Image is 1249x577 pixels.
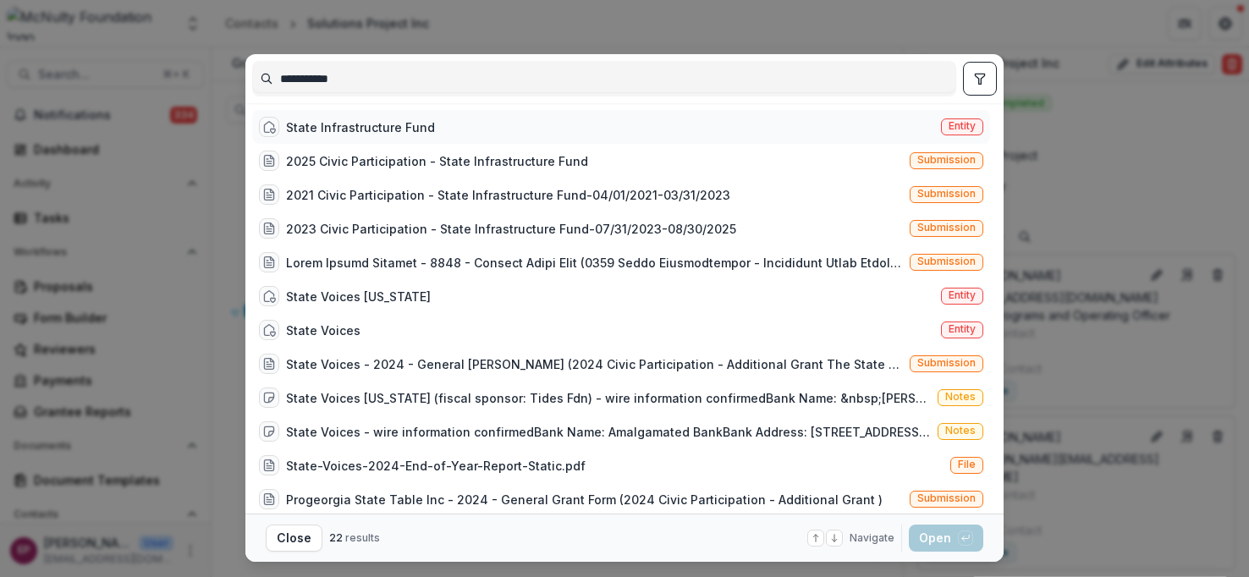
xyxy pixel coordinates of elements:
[949,323,976,335] span: Entity
[286,355,903,373] div: State Voices - 2024 - General [PERSON_NAME] (2024 Civic Participation - Additional Grant The Stat...
[286,389,931,407] div: State Voices [US_STATE] (fiscal sponsor: Tides Fdn) - wire information confirmedBank Name: &nbsp;...
[286,491,883,508] div: Progeorgia State Table Inc - 2024 - General Grant Form (2024 Civic Participation - Additional Gra...
[945,425,976,437] span: Notes
[286,288,431,305] div: State Voices [US_STATE]
[909,525,983,552] button: Open
[286,220,736,238] div: 2023 Civic Participation - State Infrastructure Fund-07/31/2023-08/30/2025
[963,62,997,96] button: toggle filters
[917,256,976,267] span: Submission
[286,118,435,136] div: State Infrastructure Fund
[286,457,586,475] div: State-Voices-2024-End-of-Year-Report-Static.pdf
[266,525,322,552] button: Close
[850,530,894,546] span: Navigate
[286,186,730,204] div: 2021 Civic Participation - State Infrastructure Fund-04/01/2021-03/31/2023
[917,492,976,504] span: Submission
[917,222,976,234] span: Submission
[286,254,903,272] div: Lorem Ipsumd Sitamet - 8848 - Consect Adipi Elit (0359 Seddo Eiusmodtempor - Incididunt Utlab Etd...
[949,120,976,132] span: Entity
[917,357,976,369] span: Submission
[286,152,588,170] div: 2025 Civic Participation - State Infrastructure Fund
[958,459,976,470] span: File
[949,289,976,301] span: Entity
[917,188,976,200] span: Submission
[286,321,360,339] div: State Voices
[917,154,976,166] span: Submission
[345,531,380,544] span: results
[286,423,931,441] div: State Voices - wire information confirmedBank Name: Amalgamated BankBank Address: [STREET_ADDRESS...
[945,391,976,403] span: Notes
[329,531,343,544] span: 22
